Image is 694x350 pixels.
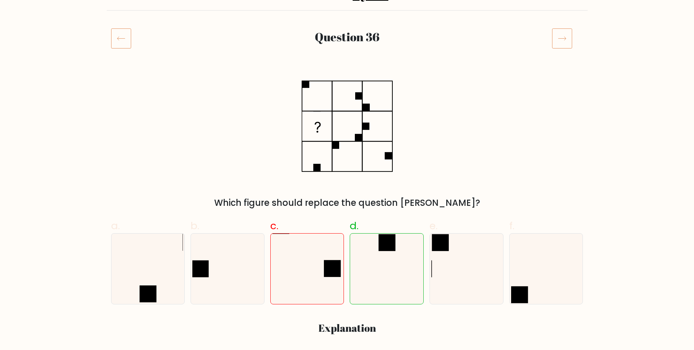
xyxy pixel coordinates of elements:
[350,219,358,233] span: d.
[115,196,579,209] div: Which figure should replace the question [PERSON_NAME]?
[430,219,438,233] span: e.
[151,30,543,44] h2: Question 36
[191,219,199,233] span: b.
[115,322,579,334] h3: Explanation
[509,219,514,233] span: f.
[270,219,278,233] span: c.
[111,219,120,233] span: a.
